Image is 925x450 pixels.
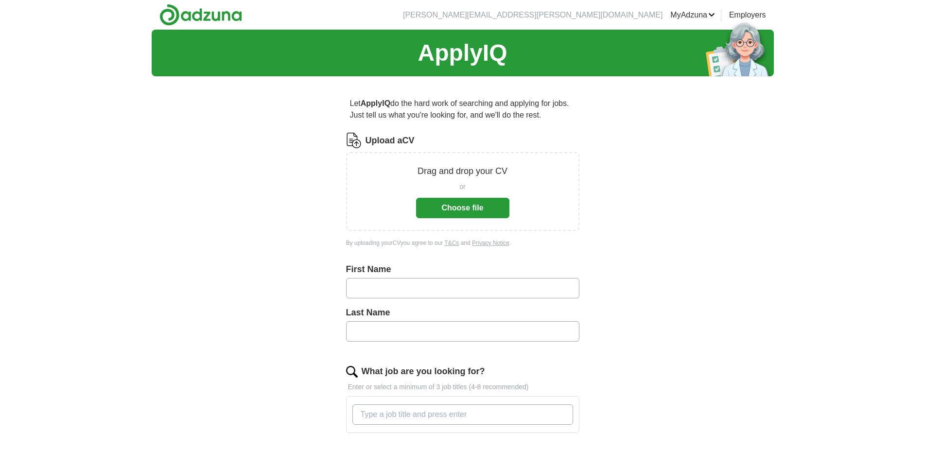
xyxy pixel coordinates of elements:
span: or [459,182,465,192]
label: Last Name [346,306,579,319]
label: First Name [346,263,579,276]
strong: ApplyIQ [361,99,390,107]
a: Employers [729,9,766,21]
label: What job are you looking for? [362,365,485,378]
p: Drag and drop your CV [418,165,507,178]
h1: ApplyIQ [418,35,507,70]
div: By uploading your CV you agree to our and . [346,239,579,247]
img: CV Icon [346,133,362,148]
p: Enter or select a minimum of 3 job titles (4-8 recommended) [346,382,579,392]
input: Type a job title and press enter [352,404,573,425]
img: Adzuna logo [159,4,242,26]
p: Let do the hard work of searching and applying for jobs. Just tell us what you're looking for, an... [346,94,579,125]
a: Privacy Notice [472,240,509,246]
button: Choose file [416,198,509,218]
a: MyAdzuna [670,9,715,21]
li: [PERSON_NAME][EMAIL_ADDRESS][PERSON_NAME][DOMAIN_NAME] [403,9,663,21]
label: Upload a CV [366,134,415,147]
img: search.png [346,366,358,378]
a: T&Cs [444,240,459,246]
